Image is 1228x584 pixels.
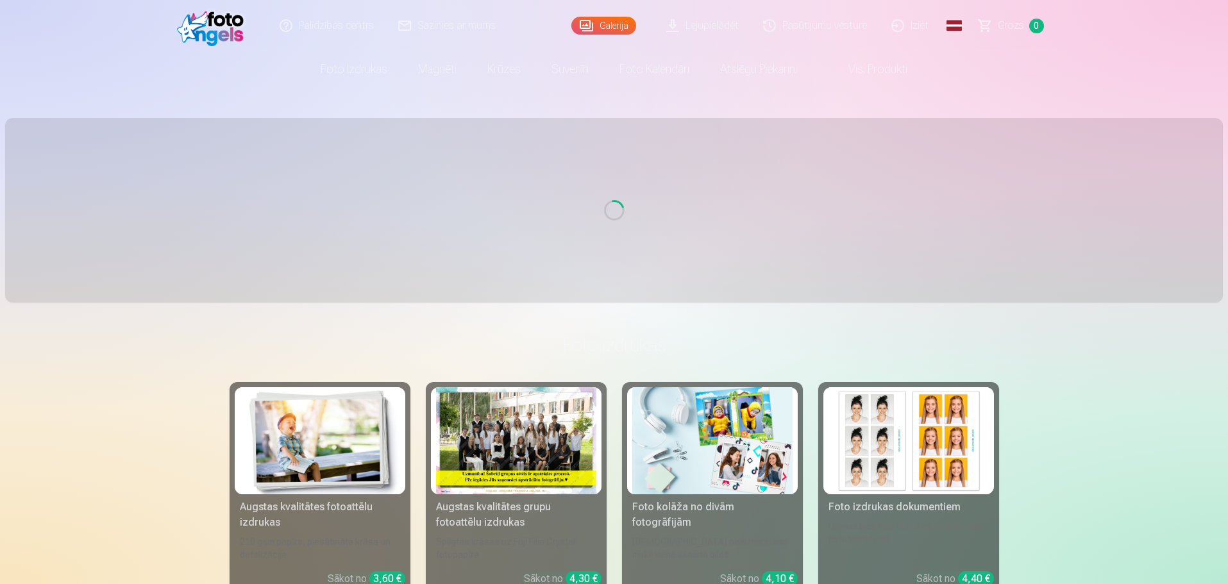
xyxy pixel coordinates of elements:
[998,18,1024,33] span: Grozs
[403,51,472,87] a: Magnēti
[632,387,793,494] img: Foto kolāža no divām fotogrāfijām
[235,499,405,530] div: Augstas kvalitātes fotoattēlu izdrukas
[705,51,812,87] a: Atslēgu piekariņi
[823,499,994,515] div: Foto izdrukas dokumentiem
[177,5,251,46] img: /fa1
[240,387,400,494] img: Augstas kvalitātes fotoattēlu izdrukas
[823,520,994,561] div: Universālas foto izdrukas dokumentiem (6 fotogrāfijas)
[627,535,798,561] div: [DEMOGRAPHIC_DATA] neaizmirstami mirkļi vienā skaistā bildē
[472,51,536,87] a: Krūzes
[1029,19,1044,33] span: 0
[604,51,705,87] a: Foto kalendāri
[828,387,989,494] img: Foto izdrukas dokumentiem
[812,51,923,87] a: Visi produkti
[536,51,604,87] a: Suvenīri
[240,333,989,356] h3: Foto izdrukas
[431,535,601,561] div: Spilgtas krāsas uz Fuji Film Crystal fotopapīra
[571,17,636,35] a: Galerija
[305,51,403,87] a: Foto izdrukas
[627,499,798,530] div: Foto kolāža no divām fotogrāfijām
[431,499,601,530] div: Augstas kvalitātes grupu fotoattēlu izdrukas
[235,535,405,561] div: 210 gsm papīrs, piesātināta krāsa un detalizācija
